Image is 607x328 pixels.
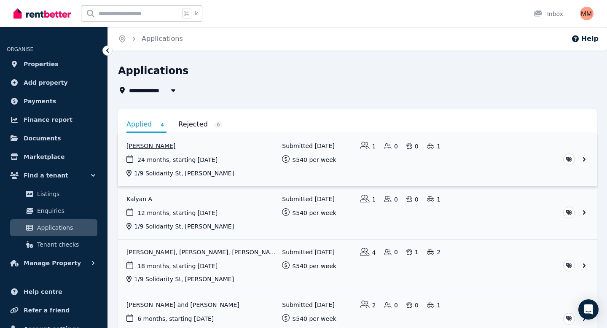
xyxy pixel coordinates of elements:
a: Finance report [7,111,101,128]
button: Help [571,34,599,44]
a: Rejected [178,117,223,132]
a: Payments [7,93,101,110]
img: matthew mcpherson [580,7,594,20]
span: 0 [214,122,223,128]
a: View application: Kalyan A [118,186,597,239]
div: Open Intercom Messenger [578,299,599,320]
a: Documents [7,130,101,147]
span: Marketplace [24,152,64,162]
a: Applied [126,117,167,133]
span: Manage Property [24,258,81,268]
a: Properties [7,56,101,73]
span: Payments [24,96,56,106]
img: RentBetter [13,7,71,20]
a: Help centre [7,283,101,300]
a: Enquiries [10,202,97,219]
a: Applications [10,219,97,236]
span: Tenant checks [37,239,94,250]
span: Find a tenant [24,170,68,180]
span: Properties [24,59,59,69]
button: Manage Property [7,255,101,272]
h1: Applications [118,64,188,78]
a: Listings [10,186,97,202]
span: Documents [24,133,61,143]
span: Applications [37,223,94,233]
span: ORGANISE [7,46,33,52]
a: Tenant checks [10,236,97,253]
nav: Breadcrumb [108,27,193,51]
span: Help centre [24,287,62,297]
a: Marketplace [7,148,101,165]
a: View application: Joshua Manu [118,133,597,186]
span: k [195,10,198,17]
div: Inbox [534,10,563,18]
a: Refer a friend [7,302,101,319]
a: Applications [142,35,183,43]
span: Listings [37,189,94,199]
span: Refer a friend [24,305,70,315]
button: Find a tenant [7,167,101,184]
a: Add property [7,74,101,91]
span: 4 [158,122,167,128]
a: View application: Sophie Bridges, Robert Bridges, Peter Bridges, and William Edward [118,239,597,292]
span: Enquiries [37,206,94,216]
span: Add property [24,78,68,88]
span: Finance report [24,115,73,125]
